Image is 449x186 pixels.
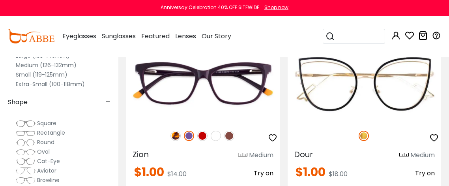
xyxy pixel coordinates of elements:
[264,4,288,11] div: Shop now
[415,169,435,178] span: Try on
[197,131,208,141] img: Red
[175,32,196,41] span: Lenses
[8,93,28,112] span: Shape
[161,4,259,11] div: Anniversay Celebration 40% OFF SITEWIDE
[184,131,194,141] img: Purple
[16,129,36,137] img: Rectangle.png
[399,152,409,158] img: size ruler
[294,149,313,160] span: Dour
[415,166,435,180] button: Try on
[16,158,36,165] img: Cat-Eye.png
[288,45,441,122] img: Gold Dour - Metal ,Adjust Nose Pads
[37,167,56,175] span: Aviator
[254,166,273,180] button: Try on
[141,32,170,41] span: Featured
[133,149,149,160] span: Zion
[37,119,56,127] span: Square
[260,4,288,11] a: Shop now
[410,150,435,160] div: Medium
[16,60,77,70] label: Medium (126-132mm)
[16,139,36,147] img: Round.png
[102,32,136,41] span: Sunglasses
[224,131,234,141] img: Brown
[296,163,326,180] span: $1.00
[105,93,110,112] span: -
[202,32,231,41] span: Our Story
[329,169,348,178] span: $18.00
[16,167,36,175] img: Aviator.png
[8,29,54,43] img: abbeglasses.com
[16,148,36,156] img: Oval.png
[16,70,67,79] label: Small (119-125mm)
[37,148,50,156] span: Oval
[211,131,221,141] img: White
[254,169,273,178] span: Try on
[37,129,65,137] span: Rectangle
[16,177,36,184] img: Browline.png
[126,45,280,122] img: Purple Zion - Acetate ,Universal Bridge Fit
[37,176,60,184] span: Browline
[37,138,54,146] span: Round
[37,157,60,165] span: Cat-Eye
[16,79,85,89] label: Extra-Small (100-118mm)
[359,131,369,141] img: Gold
[167,169,187,178] span: $14.00
[238,152,247,158] img: size ruler
[134,163,164,180] span: $1.00
[62,32,96,41] span: Eyeglasses
[16,120,36,128] img: Square.png
[249,150,273,160] div: Medium
[170,131,181,141] img: Leopard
